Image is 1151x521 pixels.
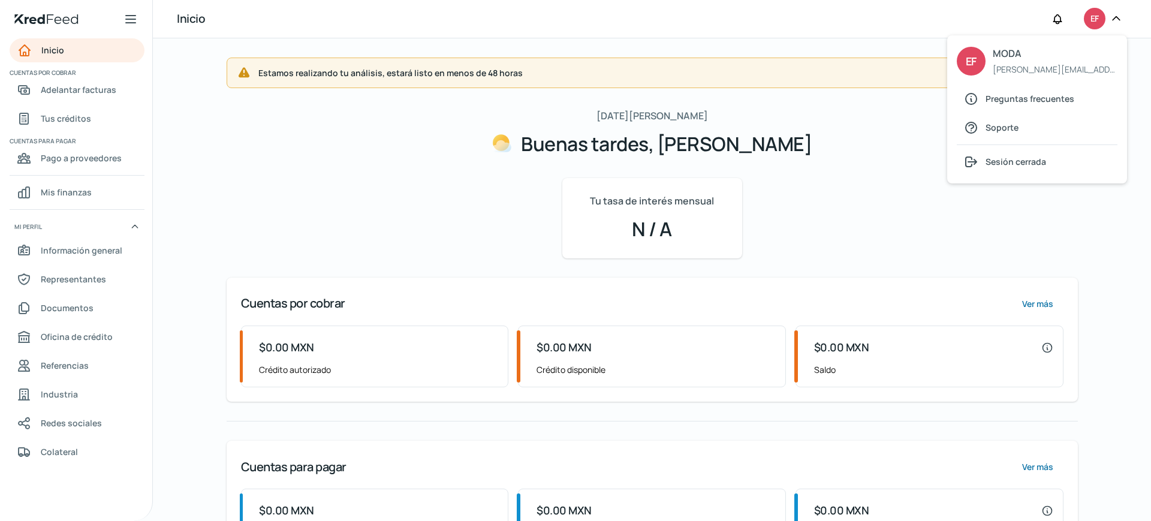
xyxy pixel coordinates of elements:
font: Buenas tardes, [PERSON_NAME] [521,131,812,157]
a: Oficina de crédito [10,325,144,349]
a: Industria [10,383,144,406]
font: $0.00 MXN [537,340,592,354]
font: $0.00 MXN [259,340,314,354]
font: Estamos realizando tu análisis, estará listo en menos de 48 horas [258,67,523,79]
font: Cuentas por cobrar [10,68,76,77]
font: Inicio [41,44,64,56]
font: Redes sociales [41,417,102,429]
font: Crédito autorizado [259,364,331,375]
font: Inicio [177,11,205,26]
font: Ver más [1022,298,1053,309]
font: Adelantar facturas [41,84,116,95]
font: Pago a proveedores [41,152,122,164]
font: Documentos [41,302,94,314]
a: Colateral [10,440,144,464]
font: $0.00 MXN [537,503,592,517]
font: Cuentas por cobrar [241,295,345,311]
font: Sesión cerrada [986,156,1046,167]
font: Preguntas frecuentes [986,93,1074,104]
font: Tus créditos [41,113,91,124]
font: EF [966,54,976,68]
font: Soporte [986,122,1019,133]
font: Ver más [1022,461,1053,472]
a: Mis finanzas [10,180,144,204]
a: Referencias [10,354,144,378]
font: Cuentas para pagar [241,459,346,475]
font: Oficina de crédito [41,331,113,342]
font: Representantes [41,273,106,285]
img: Saludos [492,134,511,153]
a: Redes sociales [10,411,144,435]
font: $0.00 MXN [814,340,869,354]
font: Mis finanzas [41,186,92,198]
font: Referencias [41,360,89,371]
a: Documentos [10,296,144,320]
font: Información general [41,245,122,256]
button: Ver más [1013,455,1063,479]
font: [DATE][PERSON_NAME] [596,109,708,122]
a: Pago a proveedores [10,146,144,170]
a: Representantes [10,267,144,291]
font: Crédito disponible [537,364,605,375]
font: MODA [993,47,1022,60]
a: Tus créditos [10,107,144,131]
font: Saldo [814,364,836,375]
font: Colateral [41,446,78,457]
font: Industria [41,389,78,400]
font: Cuentas para pagar [10,137,76,145]
a: Información general [10,239,144,263]
font: $0.00 MXN [259,503,314,517]
font: Tu tasa de interés mensual [590,194,714,207]
font: $0.00 MXN [814,503,869,517]
a: Adelantar facturas [10,78,144,102]
font: EF [1090,13,1098,24]
font: Mi perfil [14,222,42,231]
button: Ver más [1013,292,1063,316]
a: Inicio [10,38,144,62]
font: N / A [632,216,672,242]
